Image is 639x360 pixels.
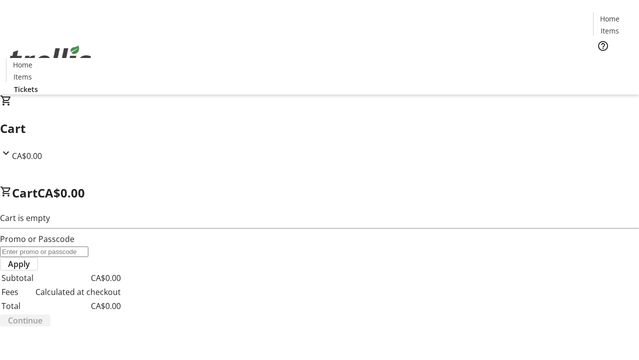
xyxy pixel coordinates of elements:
[12,150,42,161] span: CA$0.00
[600,13,620,24] span: Home
[594,25,626,36] a: Items
[1,271,34,284] td: Subtotal
[593,36,613,56] button: Help
[1,285,34,298] td: Fees
[14,84,38,94] span: Tickets
[601,58,625,68] span: Tickets
[6,34,95,84] img: Orient E2E Organization AshOsQzoDu's Logo
[6,84,46,94] a: Tickets
[8,258,30,270] span: Apply
[35,299,121,312] td: CA$0.00
[1,299,34,312] td: Total
[601,25,619,36] span: Items
[593,58,633,68] a: Tickets
[6,59,38,70] a: Home
[35,285,121,298] td: Calculated at checkout
[6,71,38,82] a: Items
[37,184,85,201] span: CA$0.00
[35,271,121,284] td: CA$0.00
[13,59,32,70] span: Home
[594,13,626,24] a: Home
[13,71,32,82] span: Items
